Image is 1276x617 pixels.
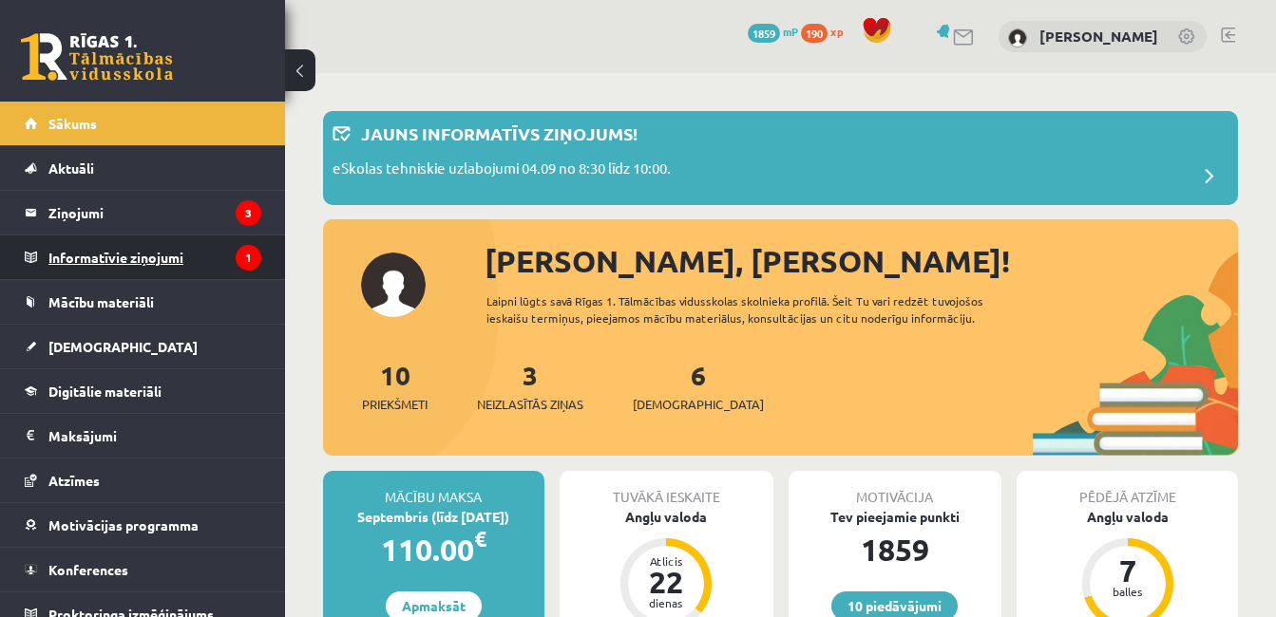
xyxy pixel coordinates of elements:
a: 6[DEMOGRAPHIC_DATA] [633,358,764,414]
div: Motivācija [789,471,1002,507]
legend: Ziņojumi [48,191,261,234]
span: Atzīmes [48,472,100,489]
a: [PERSON_NAME] [1039,27,1158,46]
p: eSkolas tehniskie uzlabojumi 04.09 no 8:30 līdz 10:00. [333,158,671,184]
legend: Informatīvie ziņojumi [48,235,261,279]
div: Tuvākā ieskaite [560,471,773,507]
span: 190 [801,24,828,43]
a: Motivācijas programma [25,503,261,547]
i: 3 [236,200,261,226]
div: Pēdējā atzīme [1017,471,1238,507]
span: xp [830,24,843,39]
div: Angļu valoda [1017,507,1238,527]
div: Angļu valoda [560,507,773,527]
div: Tev pieejamie punkti [789,507,1002,527]
a: Aktuāli [25,146,261,190]
legend: Maksājumi [48,414,261,458]
div: 1859 [789,527,1002,572]
div: 7 [1099,555,1156,586]
div: [PERSON_NAME], [PERSON_NAME]! [485,238,1238,284]
a: Informatīvie ziņojumi1 [25,235,261,279]
img: Madara Dzidra Glīzde [1008,28,1027,47]
span: Priekšmeti [362,395,428,414]
span: € [474,525,486,552]
div: Septembris (līdz [DATE]) [323,507,544,527]
a: 10Priekšmeti [362,358,428,414]
a: Rīgas 1. Tālmācības vidusskola [21,33,173,81]
a: Digitālie materiāli [25,369,261,413]
span: [DEMOGRAPHIC_DATA] [48,338,198,355]
a: Jauns informatīvs ziņojums! eSkolas tehniskie uzlabojumi 04.09 no 8:30 līdz 10:00. [333,121,1228,196]
i: 1 [236,245,261,271]
span: [DEMOGRAPHIC_DATA] [633,395,764,414]
a: Atzīmes [25,458,261,502]
span: Sākums [48,115,97,132]
p: Jauns informatīvs ziņojums! [361,121,638,146]
a: [DEMOGRAPHIC_DATA] [25,325,261,368]
a: 1859 mP [748,24,798,39]
div: dienas [638,597,695,608]
span: 1859 [748,24,780,43]
span: Digitālie materiāli [48,383,162,400]
div: Mācību maksa [323,471,544,507]
a: Konferences [25,548,261,591]
a: Ziņojumi3 [25,191,261,234]
a: 190 xp [801,24,852,39]
span: Mācību materiāli [48,293,154,310]
div: 110.00 [323,527,544,572]
div: Laipni lūgts savā Rīgas 1. Tālmācības vidusskolas skolnieka profilā. Šeit Tu vari redzēt tuvojošo... [486,292,1036,327]
div: balles [1099,586,1156,597]
span: Konferences [48,561,128,578]
span: Aktuāli [48,159,94,177]
span: mP [783,24,798,39]
div: 22 [638,567,695,597]
span: Neizlasītās ziņas [477,395,583,414]
a: 3Neizlasītās ziņas [477,358,583,414]
a: Maksājumi [25,414,261,458]
a: Mācību materiāli [25,280,261,324]
span: Motivācijas programma [48,516,199,533]
div: Atlicis [638,555,695,567]
a: Sākums [25,102,261,145]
